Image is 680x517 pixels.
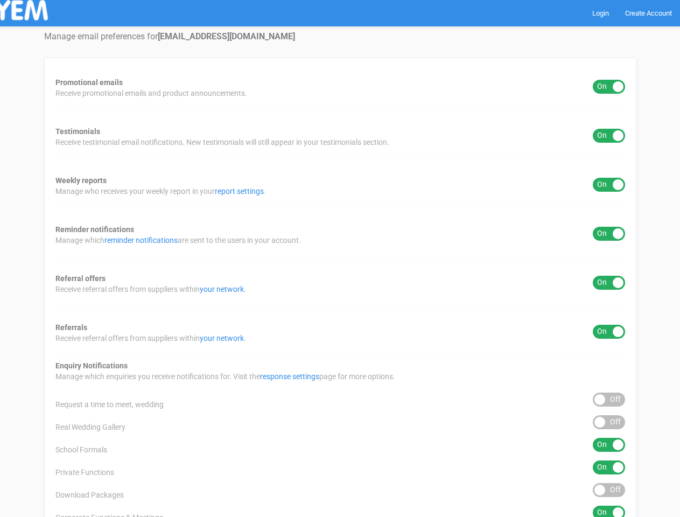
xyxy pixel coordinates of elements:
[55,284,246,295] span: Receive referral offers from suppliers within .
[55,137,389,148] span: Receive testimonial email notifications. New testimonials will still appear in your testimonials ...
[55,274,106,283] strong: Referral offers
[44,32,636,41] h4: Manage email preferences for
[55,78,123,87] strong: Promotional emails
[104,236,178,244] a: reminder notifications
[260,372,319,381] a: response settings
[215,187,264,195] a: report settings
[55,333,246,344] span: Receive referral offers from suppliers within .
[55,444,107,455] span: School Formals
[200,334,244,343] a: your network
[55,323,87,332] strong: Referrals
[55,422,125,432] span: Real Wedding Gallery
[55,186,266,197] span: Manage who receives your weekly report in your .
[55,88,247,99] span: Receive promotional emails and product announcements.
[55,399,164,410] span: Request a time to meet, wedding
[55,371,395,382] span: Manage which enquiries you receive notifications for. Visit the page for more options.
[55,361,128,370] strong: Enquiry Notifications
[55,225,134,234] strong: Reminder notifications
[55,176,107,185] strong: Weekly reports
[55,467,114,478] span: Private Functions
[55,127,100,136] strong: Testimonials
[200,285,244,294] a: your network
[55,490,124,500] span: Download Packages
[158,31,295,41] strong: [EMAIL_ADDRESS][DOMAIN_NAME]
[55,235,301,246] span: Manage which are sent to the users in your account.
